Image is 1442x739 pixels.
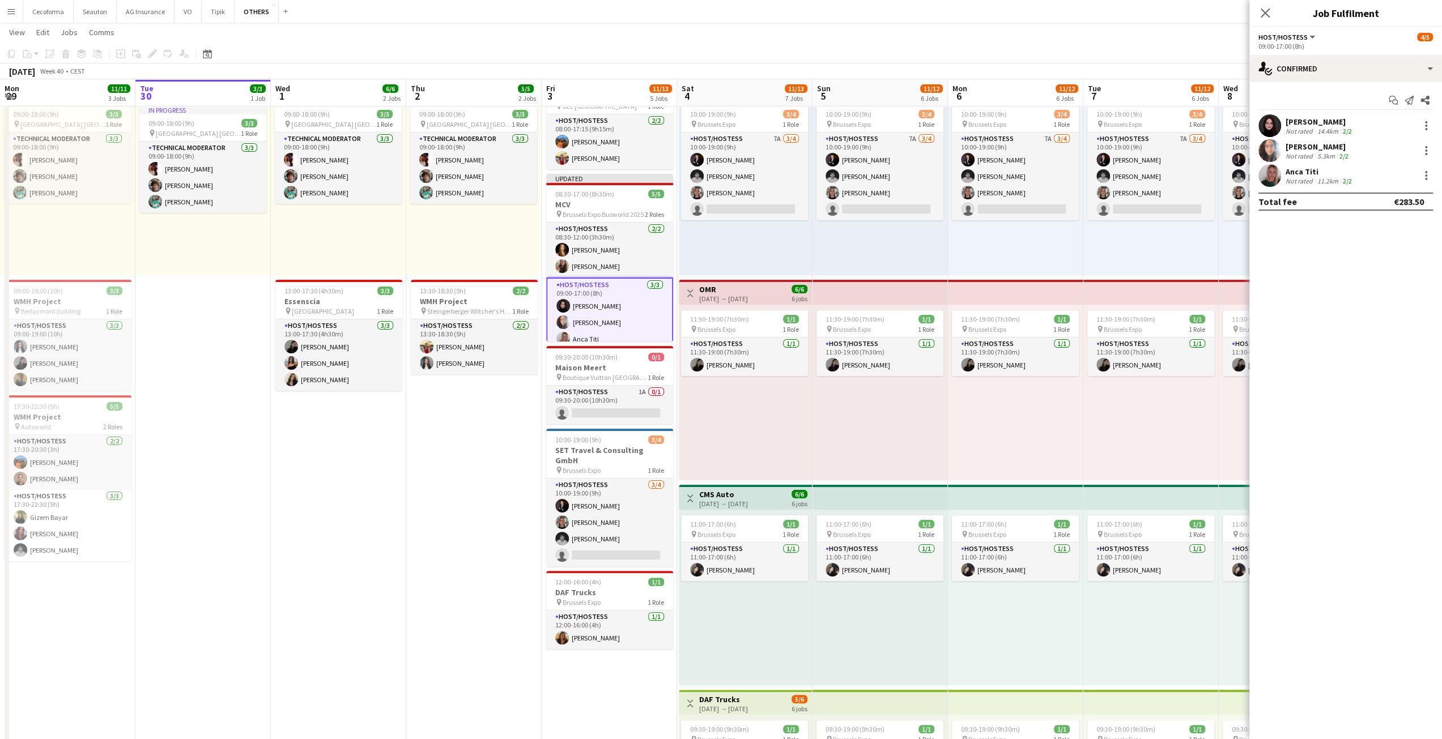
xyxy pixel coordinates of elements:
[563,373,648,382] span: Boutique Vuitton [GEOGRAPHIC_DATA]
[699,489,748,499] h3: CMS Auto
[918,110,934,118] span: 3/4
[961,110,1007,118] span: 10:00-19:00 (9h)
[89,27,114,37] span: Comms
[1258,196,1297,207] div: Total fee
[783,725,799,733] span: 1/1
[782,120,799,129] span: 1 Role
[783,315,799,323] span: 1/1
[961,520,1007,528] span: 11:00-17:00 (6h)
[546,199,673,210] h3: MCV
[139,142,266,213] app-card-role: Technical Moderator3/309:00-18:00 (9h)[PERSON_NAME][PERSON_NAME][PERSON_NAME]
[1239,120,1277,129] span: Brussels Expo
[546,429,673,566] div: 10:00-19:00 (9h)3/4SET Travel & Consulting GmbH Brussels Expo1 RoleHost/Hostess3/410:00-19:00 (9h...
[816,515,943,581] div: 11:00-17:00 (6h)1/1 Brussels Expo1 RoleHost/Hostess1/111:00-17:00 (6h)[PERSON_NAME]
[105,120,122,129] span: 1 Role
[1315,152,1337,160] div: 5.3km
[4,133,131,204] app-card-role: Technical Moderator3/309:00-18:00 (9h)[PERSON_NAME][PERSON_NAME][PERSON_NAME]
[377,287,393,295] span: 3/3
[5,435,131,490] app-card-role: Host/Hostess2/217:30-20:30 (3h)[PERSON_NAME][PERSON_NAME]
[275,280,402,391] app-job-card: 13:00-17:30 (4h30m)3/3Essenscia [GEOGRAPHIC_DATA]1 RoleHost/Hostess3/313:00-17:30 (4h30m)[PERSON_...
[546,75,673,169] app-job-card: 08:00-17:15 (9h15m)2/2Humacom BEL [GEOGRAPHIC_DATA]1 RoleHost/Hostess2/208:00-17:15 (9h15m)[PERSO...
[1087,133,1214,220] app-card-role: Host/Hostess7A3/410:00-19:00 (9h)[PERSON_NAME][PERSON_NAME][PERSON_NAME]
[792,490,807,498] span: 6/6
[697,530,735,539] span: Brussels Expo
[697,120,735,129] span: Brussels Expo
[275,319,402,391] app-card-role: Host/Hostess3/313:00-17:30 (4h30m)[PERSON_NAME][PERSON_NAME][PERSON_NAME]
[826,315,884,323] span: 11:30-19:00 (7h30m)
[275,83,290,93] span: Wed
[792,285,807,293] span: 6/6
[1343,127,1352,135] app-skills-label: 2/2
[1286,152,1315,160] div: Not rated
[1223,515,1350,581] div: 11:00-17:00 (6h)1/1 Brussels Expo1 RoleHost/Hostess1/111:00-17:00 (6h)[PERSON_NAME]
[5,319,131,391] app-card-role: Host/Hostess3/309:00-19:00 (10h)[PERSON_NAME][PERSON_NAME][PERSON_NAME]
[1096,110,1142,118] span: 10:00-19:00 (9h)
[1192,94,1213,102] div: 6 Jobs
[70,67,85,75] div: CEST
[1223,542,1350,581] app-card-role: Host/Hostess1/111:00-17:00 (6h)[PERSON_NAME]
[918,725,934,733] span: 1/1
[275,133,402,204] app-card-role: Technical Moderator3/309:00-18:00 (9h)[PERSON_NAME][PERSON_NAME][PERSON_NAME]
[816,310,943,376] app-job-card: 11:30-19:00 (7h30m)1/1 Brussels Expo1 RoleHost/Hostess1/111:30-19:00 (7h30m)[PERSON_NAME]
[1087,542,1214,581] app-card-role: Host/Hostess1/111:00-17:00 (6h)[PERSON_NAME]
[1054,725,1070,733] span: 1/1
[816,105,943,220] app-job-card: 10:00-19:00 (9h)3/4 Brussels Expo1 RoleHost/Hostess7A3/410:00-19:00 (9h)[PERSON_NAME][PERSON_NAME...
[918,530,934,539] span: 1 Role
[952,105,1079,220] app-job-card: 10:00-19:00 (9h)3/4 Brussels Expo1 RoleHost/Hostess7A3/410:00-19:00 (9h)[PERSON_NAME][PERSON_NAME...
[920,84,943,93] span: 11/12
[1053,325,1070,334] span: 1 Role
[816,338,943,376] app-card-role: Host/Hostess1/111:30-19:00 (7h30m)[PERSON_NAME]
[512,110,528,118] span: 3/3
[681,310,808,376] app-job-card: 11:30-19:00 (7h30m)1/1 Brussels Expo1 RoleHost/Hostess1/111:30-19:00 (7h30m)[PERSON_NAME]
[1104,120,1142,129] span: Brussels Expo
[21,422,51,431] span: Autoworld
[411,296,538,306] h3: WMH Project
[36,27,49,37] span: Edit
[1056,84,1078,93] span: 11/12
[518,94,536,102] div: 2 Jobs
[1417,33,1433,41] span: 4/5
[1087,310,1214,376] app-job-card: 11:30-19:00 (7h30m)1/1 Brussels Expo1 RoleHost/Hostess1/111:30-19:00 (7h30m)[PERSON_NAME]
[826,110,871,118] span: 10:00-19:00 (9h)
[512,307,529,315] span: 1 Role
[555,353,618,361] span: 09:30-20:00 (10h30m)
[74,1,117,23] button: Seauton
[106,307,122,315] span: 1 Role
[782,530,799,539] span: 1 Role
[241,119,257,127] span: 3/3
[1191,84,1214,93] span: 11/12
[1315,177,1341,185] div: 11.2km
[952,338,1079,376] app-card-role: Host/Hostess1/111:30-19:00 (7h30m)[PERSON_NAME]
[3,89,19,102] span: 29
[409,89,425,102] span: 2
[690,110,736,118] span: 10:00-19:00 (9h)
[156,129,241,138] span: [GEOGRAPHIC_DATA] [GEOGRAPHIC_DATA]
[682,83,694,93] span: Sat
[4,105,131,204] app-job-card: 09:00-18:00 (9h)3/3 [GEOGRAPHIC_DATA] [GEOGRAPHIC_DATA]1 RoleTechnical Moderator3/309:00-18:00 (9...
[546,445,673,465] h3: SET Travel & Consulting GmbH
[546,346,673,424] app-job-card: 09:30-20:00 (10h30m)0/1Maison Meert Boutique Vuitton [GEOGRAPHIC_DATA]1 RoleHost/Hostess1A0/109:3...
[20,120,105,129] span: [GEOGRAPHIC_DATA] [GEOGRAPHIC_DATA]
[5,412,131,422] h3: WMH Project
[555,578,601,586] span: 12:00-16:00 (4h)
[1223,105,1350,220] app-job-card: 10:00-19:00 (9h)3/4 Brussels Expo1 RoleHost/Hostess7A3/410:00-19:00 (9h)[PERSON_NAME][PERSON_NAME...
[690,520,736,528] span: 11:00-17:00 (6h)
[792,293,807,303] div: 6 jobs
[1286,166,1354,177] div: Anca Titi
[699,294,748,303] div: [DATE] → [DATE]
[56,25,82,40] a: Jobs
[783,520,799,528] span: 1/1
[1394,196,1424,207] div: €283.50
[952,542,1079,581] app-card-role: Host/Hostess1/111:00-17:00 (6h)[PERSON_NAME]
[648,466,664,475] span: 1 Role
[968,325,1006,334] span: Brussels Expo
[699,284,748,294] h3: OMR
[292,307,354,315] span: [GEOGRAPHIC_DATA]
[1086,89,1101,102] span: 7
[681,515,808,581] app-job-card: 11:00-17:00 (6h)1/1 Brussels Expo1 RoleHost/Hostess1/111:00-17:00 (6h)[PERSON_NAME]
[291,120,376,129] span: [GEOGRAPHIC_DATA] [GEOGRAPHIC_DATA]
